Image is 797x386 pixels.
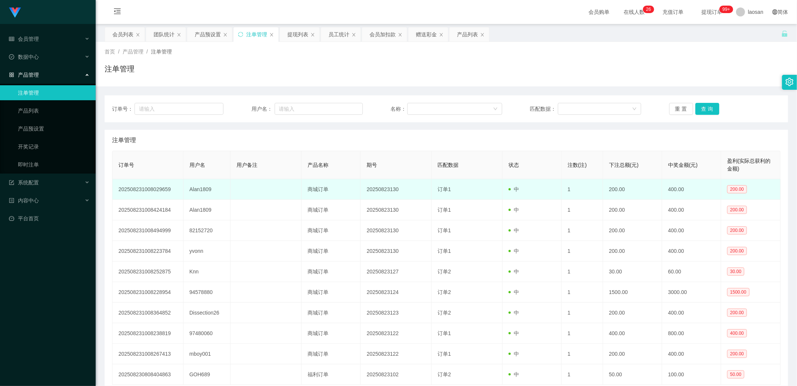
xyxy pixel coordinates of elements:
[183,179,231,200] td: Alan1809
[311,33,315,37] i: 图标: close
[18,103,90,118] a: 产品列表
[183,220,231,241] td: 82152720
[177,33,181,37] i: 图标: close
[302,364,361,385] td: 福利订单
[727,185,747,193] span: 200.00
[112,105,135,113] span: 订单号：
[367,162,377,168] span: 期号
[154,27,174,42] div: 团队统计
[509,351,519,357] span: 中
[112,241,183,261] td: 202508231008223784
[438,310,451,316] span: 订单2
[361,241,432,261] td: 20250823130
[112,220,183,241] td: 202508231008494999
[118,49,120,55] span: /
[438,289,451,295] span: 订单2
[123,49,143,55] span: 产品管理
[603,364,662,385] td: 50.00
[9,180,39,186] span: 系统配置
[9,72,39,78] span: 产品管理
[662,344,721,364] td: 400.00
[509,186,519,192] span: 中
[695,103,719,115] button: 查 询
[9,180,14,185] i: 图标: form
[662,200,721,220] td: 400.00
[662,282,721,303] td: 3000.00
[727,206,747,214] span: 200.00
[112,323,183,344] td: 202508231008238819
[493,107,498,112] i: 图标: down
[361,179,432,200] td: 20250823130
[275,103,363,115] input: 请输入
[251,105,275,113] span: 用户名：
[562,261,603,282] td: 1
[562,179,603,200] td: 1
[646,6,649,13] p: 2
[530,105,558,113] span: 匹配数据：
[246,27,267,42] div: 注单管理
[509,289,519,295] span: 中
[9,72,14,77] i: 图标: appstore-o
[603,220,662,241] td: 200.00
[112,179,183,200] td: 202508231008029659
[562,323,603,344] td: 1
[112,364,183,385] td: 202508230808404863
[183,241,231,261] td: yvonn
[668,162,698,168] span: 中奖金额(元)
[112,27,133,42] div: 会员列表
[509,207,519,213] span: 中
[438,371,451,377] span: 订单2
[562,241,603,261] td: 1
[438,227,451,233] span: 订单1
[9,211,90,226] a: 图标: dashboard平台首页
[727,370,744,379] span: 50.00
[509,269,519,275] span: 中
[662,364,721,385] td: 100.00
[568,162,587,168] span: 注数(注)
[361,364,432,385] td: 20250823102
[438,162,458,168] span: 匹配数据
[183,261,231,282] td: Knn
[662,303,721,323] td: 400.00
[308,162,328,168] span: 产品名称
[237,162,257,168] span: 用户备注
[727,247,747,255] span: 200.00
[398,33,402,37] i: 图标: close
[649,6,651,13] p: 6
[105,0,130,24] i: 图标: menu-fold
[183,344,231,364] td: mboy001
[238,32,243,37] i: 图标: sync
[112,261,183,282] td: 202508231008252875
[302,200,361,220] td: 商城订单
[509,330,519,336] span: 中
[562,282,603,303] td: 1
[9,54,39,60] span: 数据中心
[302,261,361,282] td: 商城订单
[9,36,39,42] span: 会员管理
[609,162,639,168] span: 下注总额(元)
[9,36,14,42] i: 图标: table
[302,282,361,303] td: 商城订单
[727,158,771,172] span: 盈利(实际总获利的金额)
[562,303,603,323] td: 1
[438,351,451,357] span: 订单1
[727,350,747,358] span: 200.00
[781,30,788,37] i: 图标: unlock
[662,241,721,261] td: 400.00
[620,9,649,15] span: 在线人数
[562,200,603,220] td: 1
[302,241,361,261] td: 商城订单
[643,6,654,13] sup: 26
[509,162,519,168] span: 状态
[439,33,444,37] i: 图标: close
[727,267,744,276] span: 30.00
[189,162,205,168] span: 用户名
[727,226,747,235] span: 200.00
[662,179,721,200] td: 400.00
[18,139,90,154] a: 开奖记录
[438,248,451,254] span: 订单1
[603,303,662,323] td: 200.00
[361,200,432,220] td: 20250823130
[302,303,361,323] td: 商城订单
[562,220,603,241] td: 1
